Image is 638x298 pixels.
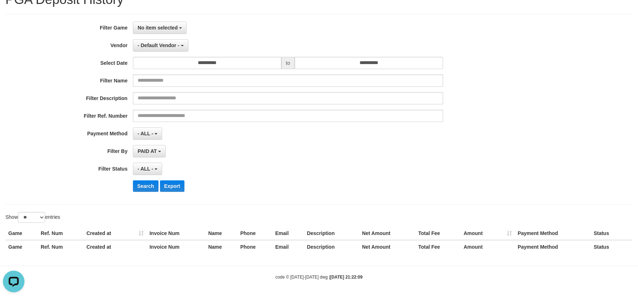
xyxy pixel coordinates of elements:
[3,3,24,24] button: Open LiveChat chat widget
[18,212,45,223] select: Showentries
[415,240,461,253] th: Total Fee
[133,145,166,157] button: PAID AT
[281,57,295,69] span: to
[515,240,591,253] th: Payment Method
[461,227,515,240] th: Amount
[133,163,162,175] button: - ALL -
[591,227,633,240] th: Status
[415,227,461,240] th: Total Fee
[330,275,362,280] strong: [DATE] 21:22:09
[237,240,272,253] th: Phone
[38,240,84,253] th: Ref. Num
[205,227,237,240] th: Name
[138,131,153,136] span: - ALL -
[138,148,157,154] span: PAID AT
[272,227,304,240] th: Email
[5,227,38,240] th: Game
[138,166,153,172] span: - ALL -
[304,240,359,253] th: Description
[160,180,184,192] button: Export
[359,227,415,240] th: Net Amount
[5,240,38,253] th: Game
[147,240,205,253] th: Invoice Num
[133,180,159,192] button: Search
[359,240,415,253] th: Net Amount
[133,22,187,34] button: No item selected
[147,227,205,240] th: Invoice Num
[237,227,272,240] th: Phone
[133,39,188,51] button: - Default Vendor -
[591,240,633,253] th: Status
[84,227,147,240] th: Created at
[138,42,179,48] span: - Default Vendor -
[461,240,515,253] th: Amount
[133,127,162,140] button: - ALL -
[515,227,591,240] th: Payment Method
[304,227,359,240] th: Description
[138,25,178,31] span: No item selected
[5,212,60,223] label: Show entries
[276,275,363,280] small: code © [DATE]-[DATE] dwg |
[272,240,304,253] th: Email
[84,240,147,253] th: Created at
[205,240,237,253] th: Name
[38,227,84,240] th: Ref. Num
